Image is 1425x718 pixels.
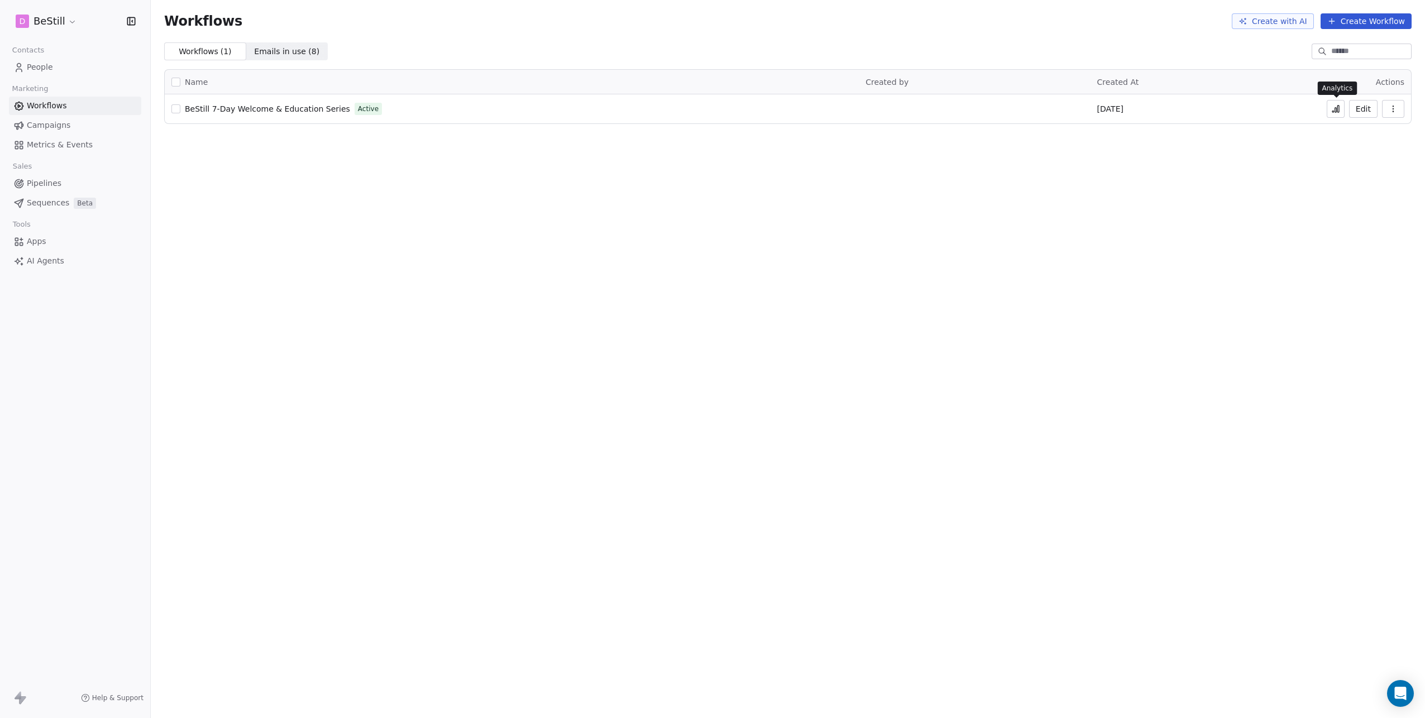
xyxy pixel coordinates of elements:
span: BeStill 7-Day Welcome & Education Series [185,104,350,113]
button: Create Workflow [1321,13,1412,29]
span: D [20,16,26,27]
span: BeStill [34,14,65,28]
span: Actions [1376,78,1404,87]
span: Emails in use ( 8 ) [254,46,319,58]
span: Workflows [27,100,67,112]
a: Pipelines [9,174,141,193]
p: Analytics [1322,84,1353,93]
a: Campaigns [9,116,141,135]
a: People [9,58,141,76]
a: SequencesBeta [9,194,141,212]
a: Help & Support [81,693,144,702]
a: Metrics & Events [9,136,141,154]
span: Created At [1097,78,1139,87]
span: Name [185,76,208,88]
span: Apps [27,236,46,247]
a: Workflows [9,97,141,115]
span: Beta [74,198,96,209]
button: Create with AI [1232,13,1314,29]
a: AI Agents [9,252,141,270]
span: Active [358,104,379,114]
span: Pipelines [27,178,61,189]
button: DBeStill [13,12,79,31]
span: Contacts [7,42,49,59]
button: Edit [1349,100,1378,118]
a: BeStill 7-Day Welcome & Education Series [185,103,350,114]
span: Sales [8,158,37,175]
a: Apps [9,232,141,251]
span: Campaigns [27,119,70,131]
span: Help & Support [92,693,144,702]
span: AI Agents [27,255,64,267]
div: Open Intercom Messenger [1387,680,1414,707]
span: Created by [865,78,908,87]
span: Metrics & Events [27,139,93,151]
span: Workflows [164,13,242,29]
span: Marketing [7,80,53,97]
span: Sequences [27,197,69,209]
span: [DATE] [1097,103,1123,114]
span: Tools [8,216,35,233]
span: People [27,61,53,73]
